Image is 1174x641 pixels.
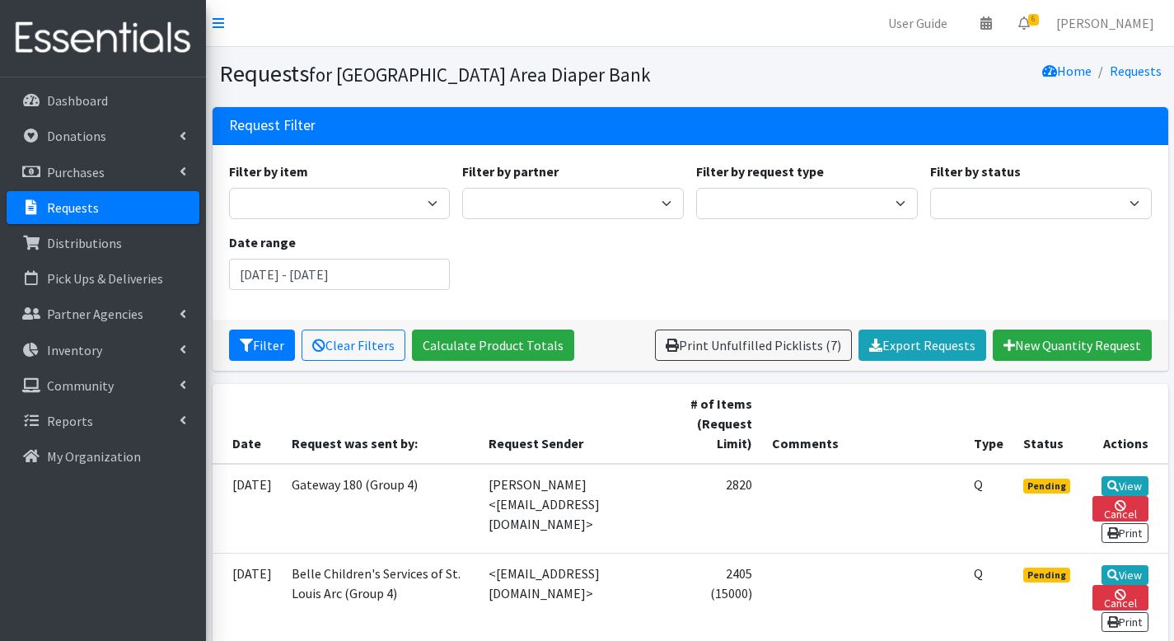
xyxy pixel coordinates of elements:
th: Date [213,384,282,464]
td: Gateway 180 (Group 4) [282,464,479,554]
p: Distributions [47,235,122,251]
p: My Organization [47,448,141,465]
a: User Guide [875,7,961,40]
a: Requests [7,191,199,224]
a: Purchases [7,156,199,189]
p: Donations [47,128,106,144]
th: Status [1013,384,1083,464]
a: Export Requests [858,330,986,361]
th: Request was sent by: [282,384,479,464]
a: Print [1102,612,1148,632]
h1: Requests [219,59,685,88]
a: [PERSON_NAME] [1043,7,1167,40]
a: Pick Ups & Deliveries [7,262,199,295]
th: Comments [762,384,964,464]
img: HumanEssentials [7,11,199,66]
abbr: Quantity [974,476,983,493]
span: Pending [1023,568,1070,583]
label: Filter by item [229,161,308,181]
a: New Quantity Request [993,330,1152,361]
a: Inventory [7,334,199,367]
p: Purchases [47,164,105,180]
p: Dashboard [47,92,108,109]
a: 6 [1005,7,1043,40]
label: Filter by partner [462,161,559,181]
a: Cancel [1092,496,1148,522]
th: Type [964,384,1013,464]
a: View [1102,476,1148,496]
a: Home [1042,63,1092,79]
th: Actions [1083,384,1168,464]
a: Reports [7,405,199,437]
a: Dashboard [7,84,199,117]
td: 2820 [678,464,763,554]
p: Community [47,377,114,394]
a: View [1102,565,1148,585]
a: Distributions [7,227,199,260]
th: # of Items (Request Limit) [678,384,763,464]
h3: Request Filter [229,117,316,134]
a: Community [7,369,199,402]
a: Partner Agencies [7,297,199,330]
a: Cancel [1092,585,1148,611]
a: Requests [1110,63,1162,79]
a: Print [1102,523,1148,543]
p: Reports [47,413,93,429]
button: Filter [229,330,295,361]
p: Inventory [47,342,102,358]
abbr: Quantity [974,565,983,582]
p: Pick Ups & Deliveries [47,270,163,287]
p: Partner Agencies [47,306,143,322]
a: Calculate Product Totals [412,330,574,361]
th: Request Sender [479,384,678,464]
a: My Organization [7,440,199,473]
td: [DATE] [213,464,282,554]
label: Date range [229,232,296,252]
span: Pending [1023,479,1070,494]
span: 6 [1028,14,1039,26]
label: Filter by status [930,161,1021,181]
td: [PERSON_NAME] <[EMAIL_ADDRESS][DOMAIN_NAME]> [479,464,678,554]
input: January 1, 2011 - December 31, 2011 [229,259,451,290]
small: for [GEOGRAPHIC_DATA] Area Diaper Bank [309,63,651,87]
p: Requests [47,199,99,216]
a: Print Unfulfilled Picklists (7) [655,330,852,361]
label: Filter by request type [696,161,824,181]
a: Clear Filters [302,330,405,361]
a: Donations [7,119,199,152]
